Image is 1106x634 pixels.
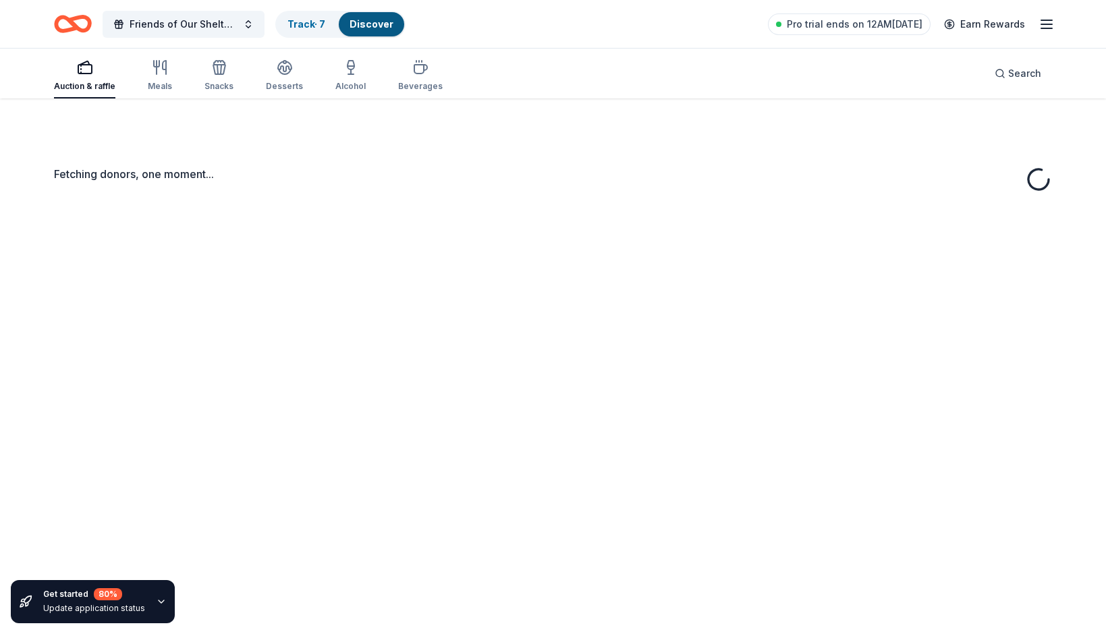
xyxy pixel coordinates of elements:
[266,54,303,98] button: Desserts
[398,81,443,92] div: Beverages
[350,18,393,30] a: Discover
[398,54,443,98] button: Beverages
[335,54,366,98] button: Alcohol
[54,8,92,40] a: Home
[43,603,145,614] div: Update application status
[266,81,303,92] div: Desserts
[936,12,1033,36] a: Earn Rewards
[1008,65,1041,82] span: Search
[148,81,172,92] div: Meals
[787,16,922,32] span: Pro trial ends on 12AM[DATE]
[54,54,115,98] button: Auction & raffle
[984,60,1052,87] button: Search
[287,18,325,30] a: Track· 7
[103,11,265,38] button: Friends of Our Shelter Dogs Poker Run
[43,588,145,600] div: Get started
[54,81,115,92] div: Auction & raffle
[148,54,172,98] button: Meals
[204,54,233,98] button: Snacks
[275,11,406,38] button: Track· 7Discover
[335,81,366,92] div: Alcohol
[54,166,1052,182] div: Fetching donors, one moment...
[94,588,122,600] div: 80 %
[768,13,931,35] a: Pro trial ends on 12AM[DATE]
[130,16,238,32] span: Friends of Our Shelter Dogs Poker Run
[204,81,233,92] div: Snacks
